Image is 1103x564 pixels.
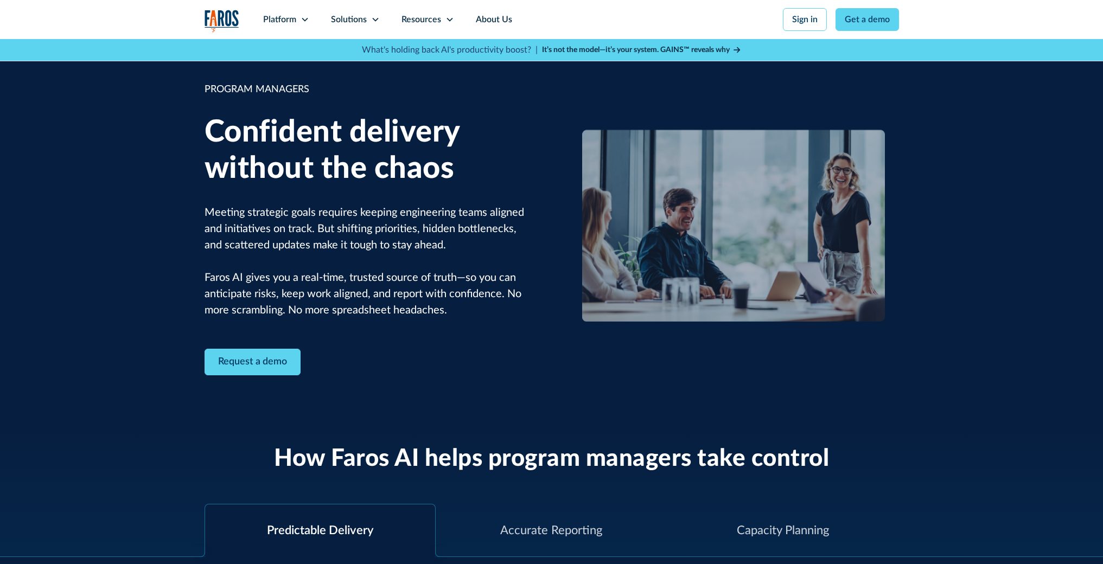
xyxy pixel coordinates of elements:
div: Solutions [331,13,367,26]
a: It’s not the model—it’s your system. GAINS™ reveals why [542,44,742,56]
p: What's holding back AI's productivity boost? | [362,43,538,56]
div: Capacity Planning [737,522,829,540]
img: Logo of the analytics and reporting company Faros. [205,10,239,32]
div: Predictable Delivery [267,522,373,540]
div: Resources [401,13,441,26]
a: Contact Modal [205,349,301,375]
a: home [205,10,239,32]
strong: It’s not the model—it’s your system. GAINS™ reveals why [542,46,730,54]
a: Sign in [783,8,827,31]
h2: How Faros AI helps program managers take control [274,445,829,473]
a: Get a demo [836,8,899,31]
h1: Confident delivery without the chaos [205,114,535,187]
div: Platform [263,13,296,26]
p: Meeting strategic goals requires keeping engineering teams aligned and initiatives on track. But ... [205,204,535,318]
div: Accurate Reporting [500,522,602,540]
div: PROGRAM MANAGERS [205,82,535,97]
